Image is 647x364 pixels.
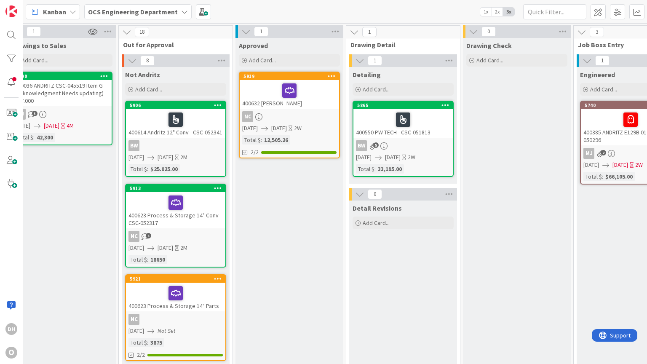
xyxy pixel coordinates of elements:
[356,164,374,174] div: Total $
[476,56,503,64] span: Add Card...
[125,70,160,79] span: Not Andritz
[158,327,176,335] i: Not Set
[523,4,586,19] input: Quick Filter...
[240,72,339,80] div: 5919
[12,109,112,120] div: MJ
[374,164,376,174] span: :
[130,276,225,282] div: 5921
[583,161,599,169] span: [DATE]
[128,327,144,335] span: [DATE]
[353,102,453,109] div: 5865
[492,8,503,16] span: 2x
[126,275,225,283] div: 5921
[130,102,225,108] div: 5906
[249,56,276,64] span: Add Card...
[125,184,226,268] a: 5913400623 Process & Storage 14" Conv CSC-052317NC[DATE][DATE]2MTotal $:18650
[18,1,39,11] span: Support
[125,274,226,361] a: 5921400623 Process & Storage 14" PartsNC[DATE]Not SetTotal $:38752/2
[353,102,453,138] div: 5865400550 PW TECH - CSC-051813
[5,5,17,17] img: Visit kanbanzone.com
[32,111,37,116] span: 3
[126,109,225,138] div: 400614 Andritz 12" Conv - CSC-052341
[353,70,381,79] span: Detailing
[590,86,617,93] span: Add Card...
[21,56,48,64] span: Add Card...
[5,323,17,335] div: DH
[44,121,59,130] span: [DATE]
[239,41,268,50] span: Approved
[33,133,35,142] span: :
[126,185,225,192] div: 5913
[590,27,604,37] span: 3
[466,41,512,50] span: Drawing Check
[363,219,390,227] span: Add Card...
[602,172,603,181] span: :
[137,351,145,359] span: 2/2
[242,135,261,145] div: Total $
[356,140,367,151] div: BW
[180,153,187,162] div: 2M
[126,102,225,138] div: 5906400614 Andritz 12" Conv - CSC-052341
[353,204,402,212] span: Detail Revisions
[353,109,453,138] div: 400550 PW TECH - CSC-051813
[180,244,187,252] div: 2M
[11,72,112,145] a: 5490400036 ANDRITZ CSC-045519 Item G (Acknowledgment Needs updating) 007.000MJ[DATE][DATE]4MTotal...
[125,101,226,177] a: 5906400614 Andritz 12" Conv - CSC-052341BW[DATE][DATE]2MTotal $:$25.025.00
[126,192,225,228] div: 400623 Process & Storage 14" Conv CSC-052317
[294,124,302,133] div: 2W
[148,164,180,174] div: $25.025.00
[126,275,225,311] div: 5921400623 Process & Storage 14" Parts
[12,72,112,80] div: 5490
[601,150,606,155] span: 2
[148,338,164,347] div: 3875
[126,185,225,228] div: 5913400623 Process & Storage 14" Conv CSC-052317
[373,142,379,148] span: 5
[130,185,225,191] div: 5913
[43,7,66,17] span: Kanban
[240,72,339,109] div: 5919400632 [PERSON_NAME]
[126,140,225,151] div: BW
[11,41,67,50] span: Drawings to Sales
[583,172,602,181] div: Total $
[353,140,453,151] div: BW
[603,172,635,181] div: $66,105.00
[368,189,382,199] span: 0
[503,8,514,16] span: 3x
[242,111,253,122] div: NC
[128,140,139,151] div: BW
[363,86,390,93] span: Add Card...
[123,40,222,49] span: Out for Approval
[158,153,173,162] span: [DATE]
[368,56,382,66] span: 1
[16,73,112,79] div: 5490
[261,135,262,145] span: :
[353,101,454,177] a: 5865400550 PW TECH - CSC-051813BW[DATE][DATE]2WTotal $:33,195.00
[126,102,225,109] div: 5906
[128,314,139,325] div: NC
[128,153,144,162] span: [DATE]
[271,124,287,133] span: [DATE]
[239,72,340,158] a: 5919400632 [PERSON_NAME]NC[DATE][DATE]2WTotal $:12,505.262/2
[376,164,404,174] div: 33,195.00
[126,231,225,242] div: NC
[146,233,151,238] span: 1
[12,80,112,106] div: 400036 ANDRITZ CSC-045519 Item G (Acknowledgment Needs updating) 007.000
[251,148,259,157] span: 2/2
[15,133,33,142] div: Total $
[580,70,615,79] span: Engineered
[128,255,147,264] div: Total $
[147,338,148,347] span: :
[126,283,225,311] div: 400623 Process & Storage 14" Parts
[5,347,17,359] div: O
[158,244,173,252] span: [DATE]
[35,133,55,142] div: 42,300
[357,102,453,108] div: 5865
[27,27,41,37] span: 1
[612,161,628,169] span: [DATE]
[635,161,643,169] div: 2W
[408,153,415,162] div: 2W
[243,73,339,79] div: 5919
[88,8,178,16] b: OCS Engineering Department
[128,244,144,252] span: [DATE]
[242,124,258,133] span: [DATE]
